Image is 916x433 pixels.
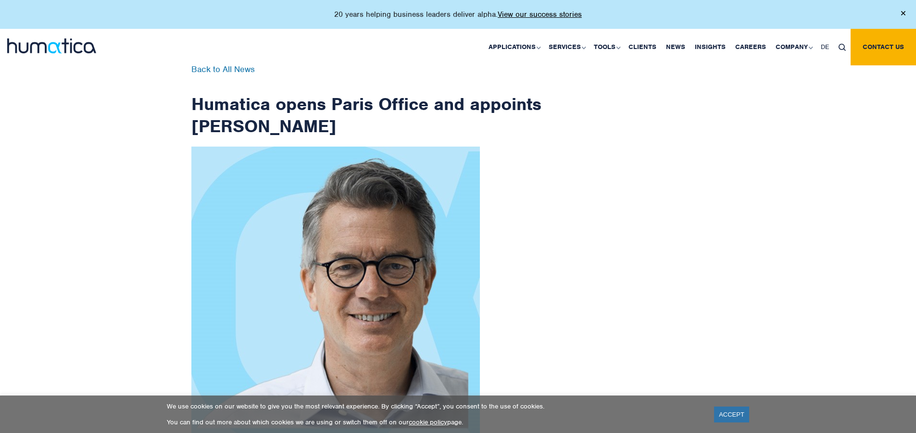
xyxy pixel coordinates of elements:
img: search_icon [839,44,846,51]
a: ACCEPT [714,407,749,422]
a: Clients [624,29,661,65]
a: Careers [730,29,771,65]
a: Insights [690,29,730,65]
a: Services [544,29,589,65]
a: Company [771,29,816,65]
a: Applications [484,29,544,65]
h1: Humatica opens Paris Office and appoints [PERSON_NAME] [191,65,542,137]
a: Contact us [851,29,916,65]
p: You can find out more about which cookies we are using or switch them off on our page. [167,418,702,426]
p: We use cookies on our website to give you the most relevant experience. By clicking “Accept”, you... [167,402,702,410]
a: News [661,29,690,65]
p: 20 years helping business leaders deliver alpha. [334,10,582,19]
img: logo [7,38,96,53]
a: Tools [589,29,624,65]
a: DE [816,29,834,65]
span: DE [821,43,829,51]
a: View our success stories [498,10,582,19]
a: cookie policy [409,418,447,426]
a: Back to All News [191,64,255,74]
